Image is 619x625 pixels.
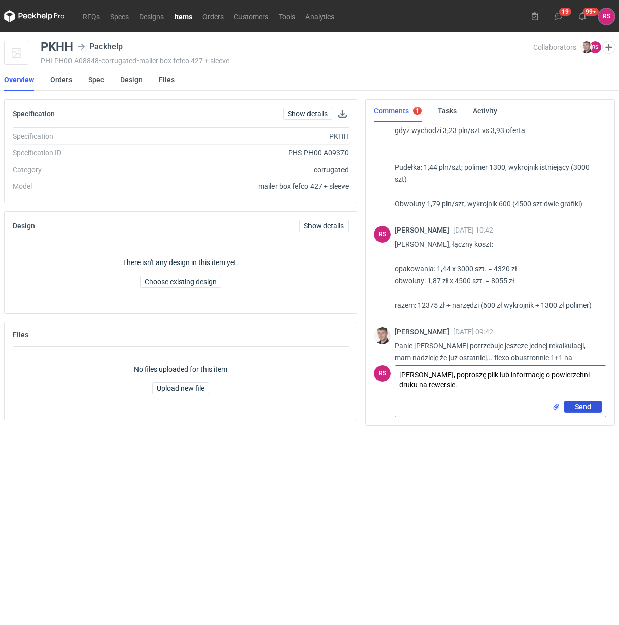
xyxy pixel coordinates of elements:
a: RFQs [78,10,105,22]
span: • mailer box fefco 427 + sleeve [136,57,229,65]
div: mailer box fefco 427 + sleeve [147,181,349,191]
span: Collaborators [533,43,576,51]
a: Spec [88,69,104,91]
figcaption: RS [374,226,391,243]
h2: Design [13,222,35,230]
a: Tools [273,10,300,22]
button: 19 [551,8,567,24]
a: Specs [105,10,134,22]
p: [PERSON_NAME], łączny koszt: opakowania: 1,44 x 3000 szt. = 4320 zł obwoluty: 1,87 zł x 4500 szt.... [395,238,598,311]
a: Activity [473,100,497,122]
div: Rafał Stani [374,365,391,382]
a: Designs [134,10,169,22]
a: Show details [299,220,349,232]
svg: Packhelp Pro [4,10,65,22]
a: Orders [197,10,229,22]
div: Rafał Stani [598,8,615,25]
div: PKHH [147,131,349,141]
a: Items [169,10,197,22]
figcaption: RS [589,41,601,53]
a: Show details [283,108,332,120]
div: Rafał Stani [374,226,391,243]
p: Panie Rafale napewno wszystko się zgadza? Proszę o ostateczną weryfikację tylko. Według tej najno... [395,88,598,210]
a: Comments1 [374,100,422,122]
a: Orders [50,69,72,91]
p: There isn't any design in this item yet. [123,257,238,268]
div: corrugated [147,165,349,175]
h2: Files [13,331,28,339]
div: PKHH [41,41,73,53]
img: Maciej Sikora [580,41,593,53]
span: [PERSON_NAME] [395,327,453,336]
a: Overview [4,69,34,91]
div: PHI-PH00-A08848 [41,57,533,65]
button: Edit collaborators [602,41,615,54]
img: Maciej Sikora [374,327,391,344]
span: Choose existing design [145,278,217,285]
figcaption: RS [374,365,391,382]
button: RS [598,8,615,25]
p: Panie [PERSON_NAME] potrzebuje jeszcze jednej rekalkulacji, mam nadzieję że już ostatniej... flex... [395,340,598,376]
a: Analytics [300,10,339,22]
textarea: [PERSON_NAME], poproszę plik lub informację o powierzchni druku na rewersie. [395,366,606,401]
div: Packhelp [77,41,123,53]
div: 1 [416,107,419,114]
button: Upload new file [152,382,209,394]
div: Specification ID [13,148,147,158]
span: [DATE] 10:42 [453,226,493,234]
a: Files [159,69,175,91]
a: Design [120,69,143,91]
span: [DATE] 09:42 [453,327,493,336]
span: Upload new file [157,385,204,392]
button: Send [564,401,602,413]
span: • corrugated [99,57,136,65]
span: Send [575,403,591,410]
h2: Specification [13,110,55,118]
div: Model [13,181,147,191]
a: Tasks [438,100,457,122]
div: PHS-PH00-A09370 [147,148,349,158]
a: Customers [229,10,273,22]
div: Specification [13,131,147,141]
button: Choose existing design [140,276,221,288]
div: Category [13,165,147,175]
button: Download specification [336,108,349,120]
span: [PERSON_NAME] [395,226,453,234]
p: No files uploaded for this item [134,364,227,374]
button: 99+ [574,8,591,24]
